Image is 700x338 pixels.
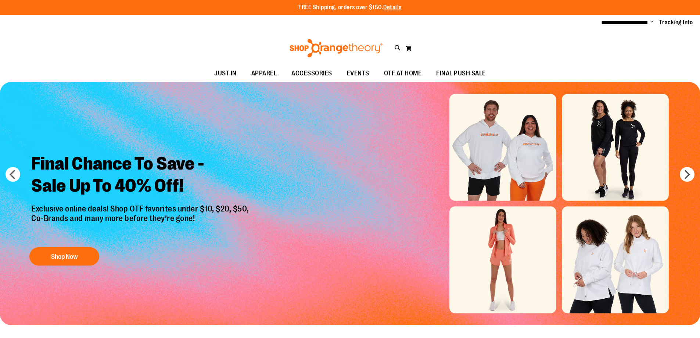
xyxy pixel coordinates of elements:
span: FINAL PUSH SALE [436,65,486,82]
a: Tracking Info [659,18,693,26]
a: JUST IN [207,65,244,82]
h2: Final Chance To Save - Sale Up To 40% Off! [26,147,256,204]
a: Final Chance To Save -Sale Up To 40% Off! Exclusive online deals! Shop OTF favorites under $10, $... [26,147,256,270]
a: APPAREL [244,65,284,82]
a: ACCESSORIES [284,65,340,82]
button: next [680,167,694,182]
p: Exclusive online deals! Shop OTF favorites under $10, $20, $50, Co-Brands and many more before th... [26,204,256,240]
button: Account menu [650,19,654,26]
button: Shop Now [29,247,99,266]
p: FREE Shipping, orders over $150. [298,3,402,12]
span: ACCESSORIES [291,65,332,82]
span: JUST IN [214,65,237,82]
span: APPAREL [251,65,277,82]
a: OTF AT HOME [377,65,429,82]
a: Details [383,4,402,11]
button: prev [6,167,20,182]
span: EVENTS [347,65,369,82]
a: FINAL PUSH SALE [429,65,493,82]
img: Shop Orangetheory [288,39,384,57]
span: OTF AT HOME [384,65,422,82]
a: EVENTS [340,65,377,82]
